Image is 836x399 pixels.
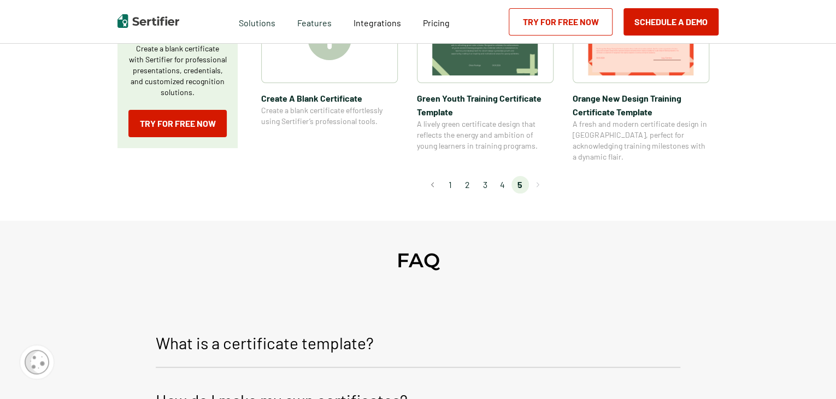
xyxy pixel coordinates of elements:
a: Integrations [354,15,401,28]
button: Go to next page [529,176,546,193]
span: A lively green certificate design that reflects the energy and ambition of young learners in trai... [417,119,554,151]
button: Go to previous page [424,176,441,193]
h2: FAQ [397,248,440,272]
span: Pricing [423,17,450,28]
span: Features [297,15,332,28]
span: A fresh and modern certificate design in [GEOGRAPHIC_DATA], perfect for acknowledging training mi... [573,119,709,162]
li: page 3 [476,176,494,193]
button: What is a certificate template? [156,321,680,368]
li: page 4 [494,176,511,193]
button: Schedule a Demo [623,8,719,36]
span: Solutions [239,15,275,28]
a: Try for Free Now [128,110,227,137]
iframe: Chat Widget [781,347,836,399]
span: Create A Blank Certificate [261,91,398,105]
li: page 5 [511,176,529,193]
li: page 1 [441,176,459,193]
img: Cookie Popup Icon [25,350,49,374]
p: What is a certificate template? [156,330,374,356]
span: Create a blank certificate effortlessly using Sertifier’s professional tools. [261,105,398,127]
p: Create a blank certificate with Sertifier for professional presentations, credentials, and custom... [128,43,227,98]
span: Integrations [354,17,401,28]
img: Sertifier | Digital Credentialing Platform [117,14,179,28]
li: page 2 [459,176,476,193]
span: Green Youth Training Certificate Template [417,91,554,119]
span: Orange New Design Training Certificate Template [573,91,709,119]
a: Try for Free Now [509,8,613,36]
a: Pricing [423,15,450,28]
